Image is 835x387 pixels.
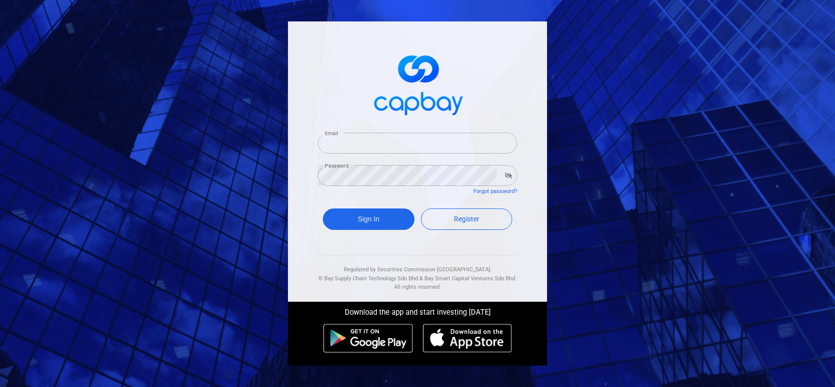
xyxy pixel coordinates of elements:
span: Register [454,215,479,223]
img: android [323,324,413,353]
img: logo [368,46,467,121]
label: Email [325,130,338,137]
button: Sign In [323,208,415,230]
span: © Bay Supply Chain Technology Sdn Bhd [318,275,418,282]
div: Regulated by Securities Commission [GEOGRAPHIC_DATA]. & All rights reserved. [318,255,517,292]
a: Forgot password? [473,188,517,194]
span: Bay Smart Capital Ventures Sdn Bhd. [424,275,517,282]
div: Download the app and start investing [DATE] [280,302,555,319]
a: Register [421,208,513,230]
img: ios [423,324,512,353]
label: Password [325,162,349,170]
